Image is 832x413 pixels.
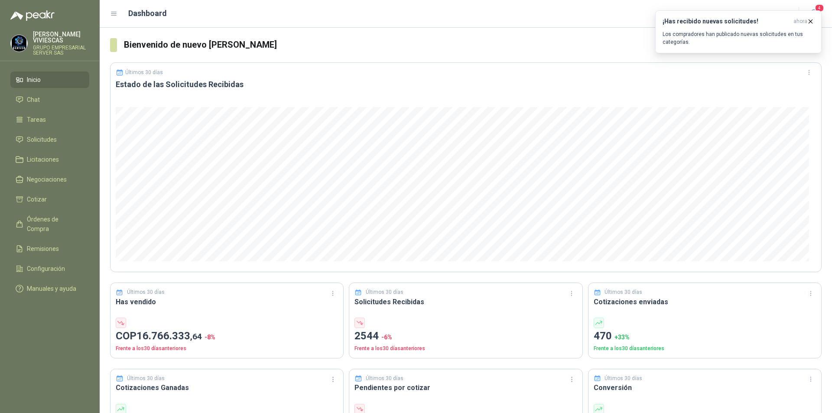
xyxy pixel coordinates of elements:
span: ,64 [190,332,202,341]
h3: Cotizaciones enviadas [594,296,816,307]
img: Logo peakr [10,10,55,21]
span: ahora [793,18,807,25]
p: Últimos 30 días [604,374,642,383]
span: -8 % [205,334,215,341]
p: 470 [594,328,816,345]
p: Últimos 30 días [127,374,165,383]
p: Últimos 30 días [366,288,403,296]
h3: Pendientes por cotizar [354,382,577,393]
p: [PERSON_NAME] VIVIESCAS [33,31,89,43]
a: Solicitudes [10,131,89,148]
p: Frente a los 30 días anteriores [594,345,816,353]
h3: Estado de las Solicitudes Recibidas [116,79,816,90]
a: Licitaciones [10,151,89,168]
span: Remisiones [27,244,59,254]
button: 4 [806,6,822,22]
p: Últimos 30 días [127,288,165,296]
p: Últimos 30 días [604,288,642,296]
span: + 33 % [614,334,630,341]
h3: Conversión [594,382,816,393]
span: Cotizar [27,195,47,204]
p: Frente a los 30 días anteriores [354,345,577,353]
span: Tareas [27,115,46,124]
a: Configuración [10,260,89,277]
p: COP [116,328,338,345]
h3: Solicitudes Recibidas [354,296,577,307]
button: ¡Has recibido nuevas solicitudes!ahora Los compradores han publicado nuevas solicitudes en tus ca... [655,10,822,53]
span: Solicitudes [27,135,57,144]
a: Órdenes de Compra [10,211,89,237]
span: Chat [27,95,40,104]
span: 4 [815,4,824,12]
span: Licitaciones [27,155,59,164]
span: 16.766.333 [136,330,202,342]
p: Los compradores han publicado nuevas solicitudes en tus categorías. [663,30,814,46]
span: -6 % [381,334,392,341]
span: Configuración [27,264,65,273]
a: Manuales y ayuda [10,280,89,297]
a: Remisiones [10,241,89,257]
img: Company Logo [11,35,27,52]
span: Negociaciones [27,175,67,184]
span: Inicio [27,75,41,85]
h3: Cotizaciones Ganadas [116,382,338,393]
a: Cotizar [10,191,89,208]
p: 2544 [354,328,577,345]
p: GRUPO EMPRESARIAL SERVER SAS [33,45,89,55]
a: Inicio [10,72,89,88]
p: Frente a los 30 días anteriores [116,345,338,353]
p: Últimos 30 días [125,69,163,75]
span: Órdenes de Compra [27,215,81,234]
span: Manuales y ayuda [27,284,76,293]
a: Tareas [10,111,89,128]
h1: Dashboard [128,7,167,20]
a: Chat [10,91,89,108]
a: Negociaciones [10,171,89,188]
h3: ¡Has recibido nuevas solicitudes! [663,18,790,25]
p: Últimos 30 días [366,374,403,383]
h3: Bienvenido de nuevo [PERSON_NAME] [124,38,822,52]
h3: Has vendido [116,296,338,307]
